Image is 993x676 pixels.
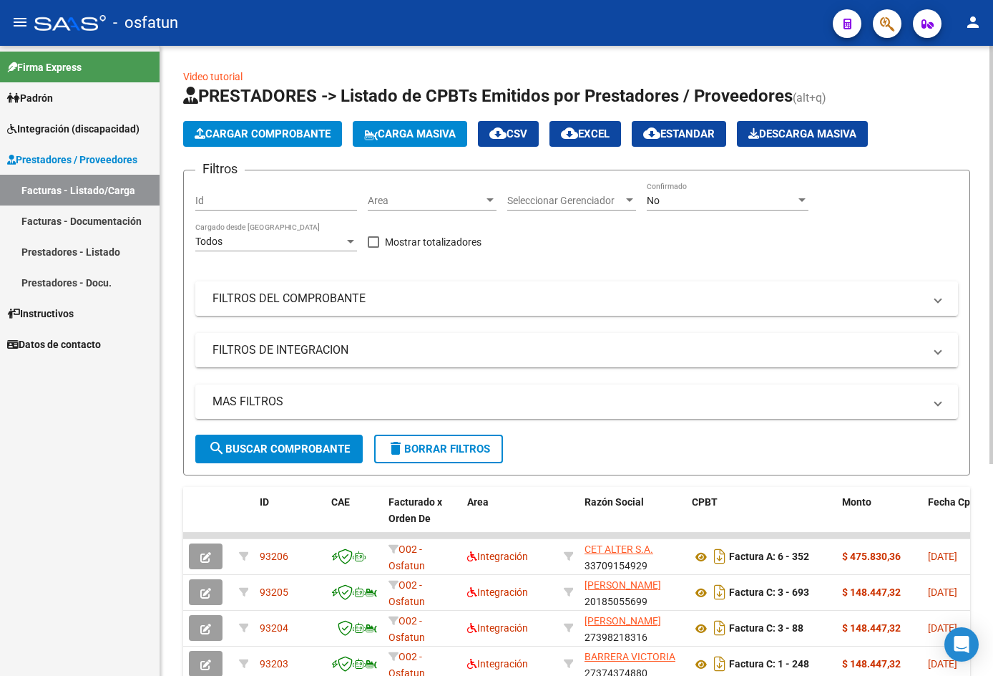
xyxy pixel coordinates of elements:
span: [PERSON_NAME] [584,615,661,627]
span: Area [368,195,484,207]
span: Fecha Cpbt [928,496,979,508]
span: Seleccionar Gerenciador [507,195,623,207]
strong: $ 148.447,32 [842,622,901,634]
mat-expansion-panel-header: MAS FILTROS [195,385,958,419]
span: ID [260,496,269,508]
mat-icon: delete [387,440,404,457]
h3: Filtros [195,159,245,179]
span: Integración [467,551,528,562]
span: Integración [467,658,528,670]
button: CSV [478,121,539,147]
datatable-header-cell: Razón Social [579,487,686,550]
button: Cargar Comprobante [183,121,342,147]
span: CPBT [692,496,718,508]
span: Mostrar totalizadores [385,233,481,251]
span: [DATE] [928,658,957,670]
mat-expansion-panel-header: FILTROS DE INTEGRACION [195,333,958,367]
span: Integración [467,622,528,634]
span: Cargar Comprobante [195,127,331,140]
strong: Factura C: 1 - 248 [729,659,809,670]
span: CAE [331,496,350,508]
span: Buscar Comprobante [208,443,350,455]
button: Borrar Filtros [374,435,503,463]
mat-icon: cloud_download [643,125,660,142]
span: Datos de contacto [7,337,101,352]
div: 20185055699 [584,577,680,607]
datatable-header-cell: Facturado x Orden De [383,487,461,550]
span: [PERSON_NAME] [584,579,661,591]
span: Integración [467,586,528,598]
div: 27398218316 [584,613,680,643]
a: Video tutorial [183,71,243,82]
span: Razón Social [584,496,644,508]
span: O02 - Osfatun Propio [388,544,425,588]
strong: $ 475.830,36 [842,551,901,562]
strong: Factura C: 3 - 693 [729,587,809,599]
i: Descargar documento [710,581,729,604]
span: Carga Masiva [364,127,456,140]
span: Instructivos [7,306,74,322]
span: Todos [195,236,222,247]
span: No [647,195,660,206]
span: Firma Express [7,59,82,75]
span: 93206 [260,551,288,562]
span: CET ALTER S.A. [584,544,653,555]
span: Estandar [643,127,715,140]
mat-icon: cloud_download [489,125,507,142]
span: Monto [842,496,871,508]
datatable-header-cell: Area [461,487,558,550]
span: CSV [489,127,527,140]
mat-icon: search [208,440,225,457]
span: [DATE] [928,586,957,598]
mat-icon: menu [11,14,29,31]
strong: Factura C: 3 - 88 [729,623,803,634]
button: Estandar [632,121,726,147]
span: 93203 [260,658,288,670]
span: Facturado x Orden De [388,496,442,524]
mat-expansion-panel-header: FILTROS DEL COMPROBANTE [195,281,958,316]
span: O02 - Osfatun Propio [388,615,425,660]
button: Descarga Masiva [737,121,868,147]
span: Prestadores / Proveedores [7,152,137,168]
strong: $ 148.447,32 [842,586,901,598]
i: Descargar documento [710,652,729,675]
mat-icon: person [964,14,982,31]
datatable-header-cell: Fecha Cpbt [922,487,987,550]
span: 93204 [260,622,288,634]
span: PRESTADORES -> Listado de CPBTs Emitidos por Prestadores / Proveedores [183,86,793,106]
div: Open Intercom Messenger [944,627,979,662]
span: Padrón [7,90,53,106]
button: Buscar Comprobante [195,435,363,463]
button: Carga Masiva [353,121,467,147]
span: 93205 [260,586,288,598]
span: Area [467,496,489,508]
span: - osfatun [113,7,178,39]
span: Descarga Masiva [748,127,856,140]
app-download-masive: Descarga masiva de comprobantes (adjuntos) [737,121,868,147]
span: [DATE] [928,551,957,562]
datatable-header-cell: CPBT [686,487,836,550]
i: Descargar documento [710,617,729,639]
span: BARRERA VICTORIA [584,651,675,662]
span: Integración (discapacidad) [7,121,140,137]
i: Descargar documento [710,545,729,568]
button: EXCEL [549,121,621,147]
mat-icon: cloud_download [561,125,578,142]
span: (alt+q) [793,91,826,105]
span: [DATE] [928,622,957,634]
strong: $ 148.447,32 [842,658,901,670]
mat-panel-title: FILTROS DE INTEGRACION [212,342,924,358]
div: 33709154929 [584,541,680,571]
datatable-header-cell: Monto [836,487,922,550]
span: O02 - Osfatun Propio [388,579,425,624]
datatable-header-cell: ID [254,487,326,550]
mat-panel-title: FILTROS DEL COMPROBANTE [212,291,924,306]
datatable-header-cell: CAE [326,487,383,550]
mat-panel-title: MAS FILTROS [212,394,924,410]
span: EXCEL [561,127,610,140]
strong: Factura A: 6 - 352 [729,551,809,563]
span: Borrar Filtros [387,443,490,455]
